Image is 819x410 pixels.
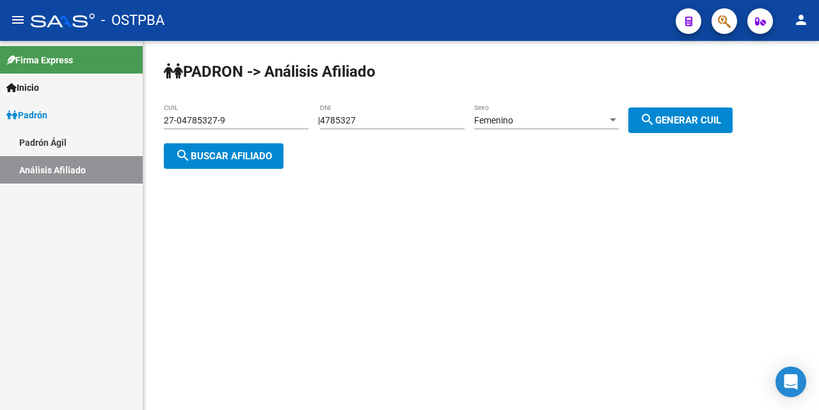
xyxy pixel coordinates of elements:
[164,143,283,169] button: Buscar afiliado
[793,12,809,28] mat-icon: person
[474,115,513,125] span: Femenino
[775,367,806,397] div: Open Intercom Messenger
[101,6,164,35] span: - OSTPBA
[164,63,376,81] strong: PADRON -> Análisis Afiliado
[6,108,47,122] span: Padrón
[640,112,655,127] mat-icon: search
[6,81,39,95] span: Inicio
[6,53,73,67] span: Firma Express
[628,107,733,133] button: Generar CUIL
[10,12,26,28] mat-icon: menu
[175,148,191,163] mat-icon: search
[318,115,742,125] div: |
[175,150,272,162] span: Buscar afiliado
[640,114,721,126] span: Generar CUIL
